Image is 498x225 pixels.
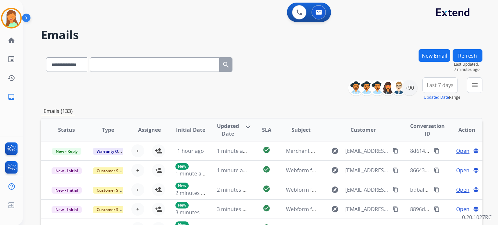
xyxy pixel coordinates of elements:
span: Webform from [EMAIL_ADDRESS][DOMAIN_NAME] on [DATE] [286,186,433,193]
mat-icon: content_copy [393,167,398,173]
p: New [175,163,189,170]
span: Conversation ID [410,122,445,138]
mat-icon: check_circle [263,204,270,212]
span: New - Reply [52,148,81,155]
mat-icon: explore [331,147,339,155]
div: +90 [402,80,417,96]
span: [EMAIL_ADDRESS][DOMAIN_NAME] [345,147,389,155]
button: + [131,183,144,196]
span: New - Initial [52,167,82,174]
span: [EMAIL_ADDRESS][DOMAIN_NAME] [345,166,389,174]
span: Customer Support [93,167,135,174]
mat-icon: content_copy [434,187,440,193]
mat-icon: content_copy [434,167,440,173]
span: Merchant Escalation Notification for Request 660038 [286,147,414,154]
mat-icon: explore [331,186,339,194]
mat-icon: content_copy [393,206,398,212]
h2: Emails [41,28,482,41]
button: New Email [419,49,450,62]
span: Open [456,205,469,213]
th: Action [441,118,482,141]
span: 3 minutes ago [217,206,252,213]
span: 1 minute ago [217,147,249,154]
span: Webform from [EMAIL_ADDRESS][DOMAIN_NAME] on [DATE] [286,167,433,174]
mat-icon: arrow_downward [244,122,252,130]
button: + [131,164,144,177]
span: SLA [262,126,271,134]
span: Customer [350,126,376,134]
mat-icon: explore [331,166,339,174]
mat-icon: person_add [155,166,162,174]
span: + [136,166,139,174]
mat-icon: person_add [155,147,162,155]
span: + [136,186,139,194]
span: 7 minutes ago [454,67,482,72]
button: + [131,144,144,157]
span: Webform from [EMAIL_ADDRESS][DOMAIN_NAME] on [DATE] [286,206,433,213]
span: Warranty Ops [93,148,126,155]
button: + [131,203,144,216]
mat-icon: menu [471,81,479,89]
span: Type [102,126,114,134]
span: + [136,205,139,213]
span: Subject [291,126,311,134]
span: Last Updated: [454,62,482,67]
button: Last 7 days [422,77,458,93]
span: 1 hour ago [177,147,204,154]
img: avatar [2,9,20,27]
p: New [175,202,189,208]
mat-icon: explore [331,205,339,213]
span: Customer Support [93,187,135,194]
mat-icon: history [7,74,15,82]
span: New - Initial [52,187,82,194]
p: 0.20.1027RC [462,213,492,221]
span: 1 minute ago [217,167,249,174]
mat-icon: home [7,37,15,44]
span: 2 minutes ago [175,189,210,197]
mat-icon: person_add [155,205,162,213]
mat-icon: language [473,187,479,193]
mat-icon: content_copy [393,187,398,193]
p: New [175,183,189,189]
mat-icon: language [473,206,479,212]
button: Updated Date [424,95,449,100]
span: New - Initial [52,206,82,213]
mat-icon: content_copy [434,148,440,154]
mat-icon: check_circle [263,185,270,193]
p: Emails (133) [41,107,75,115]
mat-icon: language [473,148,479,154]
mat-icon: content_copy [393,148,398,154]
span: 1 minute ago [175,170,207,177]
span: Initial Date [176,126,205,134]
button: Refresh [453,49,482,62]
span: + [136,147,139,155]
mat-icon: check_circle [263,165,270,173]
span: Status [58,126,75,134]
span: Open [456,166,469,174]
span: 3 minutes ago [175,209,210,216]
span: Customer Support [93,206,135,213]
span: Last 7 days [427,84,454,86]
mat-icon: search [222,61,230,69]
mat-icon: check_circle [263,146,270,154]
mat-icon: content_copy [434,206,440,212]
mat-icon: inbox [7,93,15,101]
span: Open [456,147,469,155]
span: 2 minutes ago [217,186,252,193]
span: Range [424,95,460,100]
mat-icon: language [473,167,479,173]
span: [EMAIL_ADDRESS][DOMAIN_NAME] [345,186,389,194]
span: [EMAIL_ADDRESS][DOMAIN_NAME] [345,205,389,213]
span: Open [456,186,469,194]
span: Assignee [138,126,161,134]
mat-icon: person_add [155,186,162,194]
span: Updated Date [217,122,239,138]
mat-icon: list_alt [7,55,15,63]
